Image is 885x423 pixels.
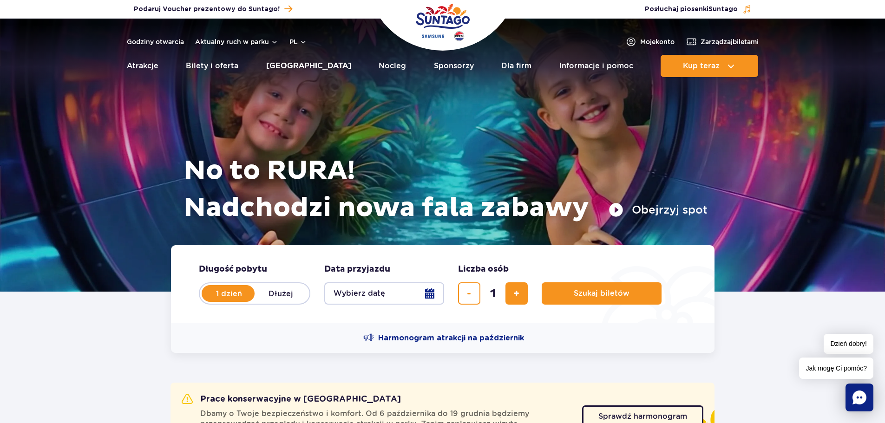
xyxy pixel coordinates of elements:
[458,264,509,275] span: Liczba osób
[640,37,675,46] span: Moje konto
[501,55,531,77] a: Dla firm
[134,5,280,14] span: Podaruj Voucher prezentowy do Suntago!
[379,55,406,77] a: Nocleg
[505,282,528,305] button: dodaj bilet
[324,264,390,275] span: Data przyjazdu
[184,152,708,227] h1: No to RURA! Nadchodzi nowa fala zabawy
[799,358,873,379] span: Jak mogę Ci pomóc?
[182,394,401,405] h2: Prace konserwacyjne w [GEOGRAPHIC_DATA]
[266,55,351,77] a: [GEOGRAPHIC_DATA]
[482,282,504,305] input: liczba biletów
[559,55,633,77] a: Informacje i pomoc
[645,5,738,14] span: Posłuchaj piosenki
[609,202,708,217] button: Obejrzyj spot
[255,284,308,303] label: Dłużej
[824,334,873,354] span: Dzień dobry!
[686,36,759,47] a: Zarządzajbiletami
[134,3,292,15] a: Podaruj Voucher prezentowy do Suntago!
[645,5,752,14] button: Posłuchaj piosenkiSuntago
[683,62,720,70] span: Kup teraz
[203,284,256,303] label: 1 dzień
[171,245,715,323] form: Planowanie wizyty w Park of Poland
[598,413,687,420] span: Sprawdź harmonogram
[661,55,758,77] button: Kup teraz
[195,38,278,46] button: Aktualny ruch w parku
[434,55,474,77] a: Sponsorzy
[846,384,873,411] div: Chat
[701,37,759,46] span: Zarządzaj biletami
[199,264,267,275] span: Długość pobytu
[186,55,238,77] a: Bilety i oferta
[708,6,738,13] span: Suntago
[127,55,158,77] a: Atrakcje
[625,36,675,47] a: Mojekonto
[127,37,184,46] a: Godziny otwarcia
[458,282,480,305] button: usuń bilet
[324,282,444,305] button: Wybierz datę
[363,332,524,344] a: Harmonogram atrakcji na październik
[542,282,662,305] button: Szukaj biletów
[378,333,524,343] span: Harmonogram atrakcji na październik
[574,289,629,298] span: Szukaj biletów
[289,37,307,46] button: pl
